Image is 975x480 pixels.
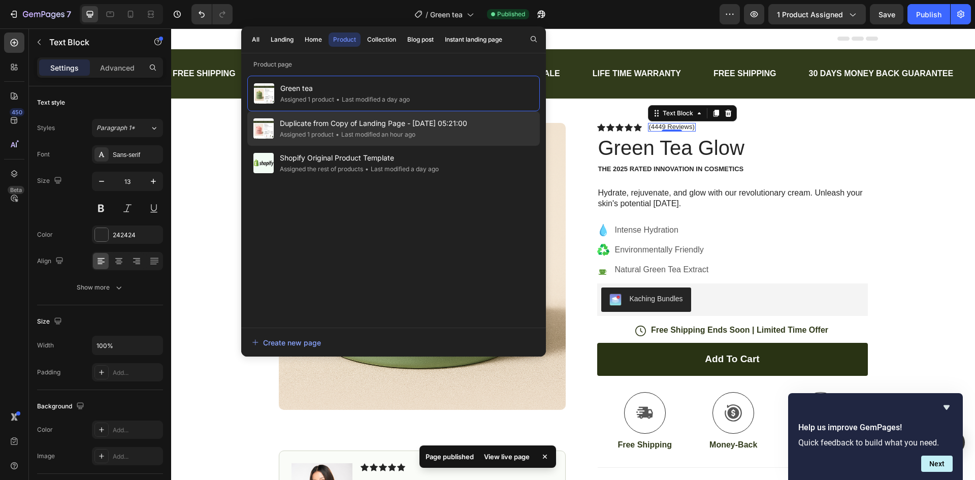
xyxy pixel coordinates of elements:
div: Add... [113,426,160,435]
div: Beta [8,186,24,194]
div: Collection [367,35,396,44]
button: Add to cart [426,314,697,347]
span: 1 product assigned [777,9,843,20]
span: / [426,9,428,20]
p: Free Shipping [446,411,501,422]
div: Text style [37,98,65,107]
p: Environmentally Friendly [444,215,538,228]
div: View live page [478,450,536,464]
span: Shopify Original Product Template [280,152,439,164]
p: Quick feedback to build what you need. [798,438,953,447]
div: Text Block [490,80,524,89]
button: 1 product assigned [768,4,866,24]
button: Create new page [251,332,536,353]
p: LIMITED TIME 40% OFF SALE [274,38,389,53]
div: 242424 [113,231,160,240]
h2: Help us improve GemPages! [798,422,953,434]
div: Background [37,400,86,413]
h1: Green Tea Glow [426,105,697,134]
div: All [252,35,259,44]
div: Product [333,35,356,44]
button: Paragraph 1* [92,119,163,137]
p: Easy Returns [624,411,675,422]
button: Collection [363,33,401,47]
div: Assigned the rest of products [280,164,363,174]
p: Money-Back [538,411,586,422]
div: Create new page [252,337,321,348]
div: Show more [77,282,124,293]
p: (4449 Reviews) [478,94,524,103]
div: Rich Text Editor. Editing area: main [273,37,390,54]
span: Paragraph 1* [96,123,135,133]
button: Kaching Bundles [430,259,520,283]
button: Product [329,33,361,47]
div: 30 DAYS MONEY BACK GUARANTEE [637,37,784,54]
div: LIFE TIME WARRANTY [420,37,511,54]
div: Kaching Bundles [459,265,512,276]
span: Published [497,10,525,19]
span: Save [879,10,895,19]
p: Intense Hydration [444,196,538,208]
span: Green tea [280,82,410,94]
img: KachingBundles.png [438,265,450,277]
button: Next question [921,456,953,472]
p: Text Block [49,36,136,48]
div: Size [37,315,64,329]
div: Publish [916,9,941,20]
span: • [336,131,339,138]
div: Image [37,452,55,461]
span: Green tea [430,9,463,20]
div: Last modified a day ago [363,164,439,174]
div: Sans-serif [113,150,160,159]
div: Color [37,230,53,239]
p: 7 [67,8,71,20]
div: Align [37,254,66,268]
button: 7 [4,4,76,24]
div: Assigned 1 product [280,94,334,105]
button: Save [870,4,903,24]
span: Duplicate from Copy of Landing Page - [DATE] 05:21:00 [280,117,467,130]
p: Natural Green Tea Extract [444,235,538,247]
input: Auto [92,336,162,355]
button: Home [300,33,327,47]
div: Last modified an hour ago [334,130,415,140]
div: Undo/Redo [191,4,233,24]
p: The 2025 Rated Innovation in Cosmetics [427,137,696,145]
div: Size [37,174,64,188]
div: Padding [37,368,60,377]
p: Hydrate, rejuvenate, and glow with our revolutionary cream. Unleash your skin's potential [DATE]. [427,159,696,181]
button: Show more [37,278,163,297]
div: Last modified a day ago [334,94,410,105]
button: Hide survey [940,401,953,413]
div: 450 [10,108,24,116]
span: • [336,95,340,103]
div: Home [305,35,322,44]
div: Blog post [407,35,434,44]
div: Help us improve GemPages! [798,401,953,472]
div: Assigned 1 product [280,130,334,140]
p: Product page [241,59,546,70]
iframe: Design area [171,28,975,480]
div: Rich Text Editor. Editing area: main [477,94,525,104]
p: Advanced [100,62,135,73]
div: Width [37,341,54,350]
button: Landing [266,33,298,47]
p: Page published [426,452,474,462]
p: Settings [50,62,79,73]
div: Font [37,150,50,159]
button: Blog post [403,33,438,47]
div: Add... [113,368,160,377]
p: Free Shipping Ends Soon | Limited Time Offer [480,297,657,307]
div: Add to cart [534,325,588,337]
div: Styles [37,123,55,133]
button: Instant landing page [440,33,507,47]
div: Landing [271,35,294,44]
div: Add... [113,452,160,461]
button: Publish [907,4,950,24]
div: FREE SHIPPING [541,37,606,54]
span: • [365,165,369,173]
div: Instant landing page [445,35,502,44]
div: Color [37,425,53,434]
